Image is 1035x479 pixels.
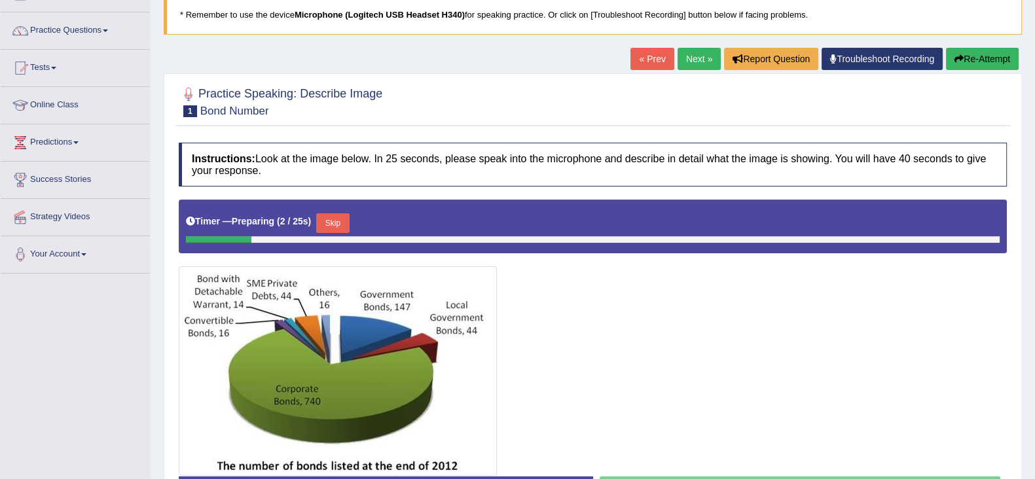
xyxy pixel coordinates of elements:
h5: Timer — [186,217,311,226]
b: Instructions: [192,153,255,164]
a: Practice Questions [1,12,150,45]
b: ( [277,216,280,226]
a: Troubleshoot Recording [822,48,943,70]
h2: Practice Speaking: Describe Image [179,84,382,117]
span: 1 [183,105,197,117]
button: Report Question [724,48,818,70]
a: « Prev [630,48,674,70]
a: Strategy Videos [1,199,150,232]
b: Preparing [232,216,274,226]
b: Microphone (Logitech USB Headset H340) [295,10,465,20]
a: Predictions [1,124,150,157]
a: Success Stories [1,162,150,194]
button: Re-Attempt [946,48,1019,70]
b: ) [308,216,312,226]
h4: Look at the image below. In 25 seconds, please speak into the microphone and describe in detail w... [179,143,1007,186]
a: Tests [1,50,150,82]
b: 2 / 25s [280,216,308,226]
small: Bond Number [200,105,269,117]
a: Online Class [1,87,150,120]
a: Next » [678,48,721,70]
button: Skip [316,213,349,233]
a: Your Account [1,236,150,269]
